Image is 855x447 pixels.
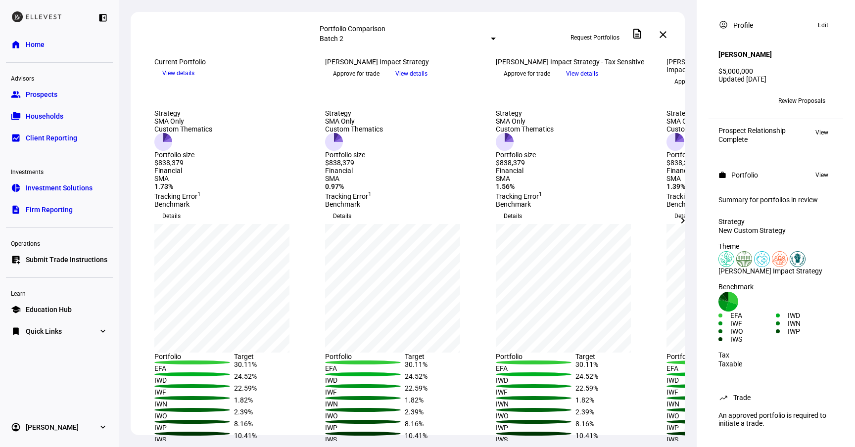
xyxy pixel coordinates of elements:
[718,267,833,275] div: [PERSON_NAME] Impact Strategy
[575,408,655,420] div: 2.39%
[674,74,721,89] span: Approve for trade
[26,305,72,314] span: Education Hub
[788,319,833,327] div: IWN
[718,75,833,83] div: Updated [DATE]
[496,109,554,117] div: Strategy
[405,396,484,408] div: 1.82%
[731,171,758,179] div: Portfolio
[666,175,825,182] div: SMA
[154,117,212,125] div: SMA Only
[558,69,606,77] a: View details
[666,353,746,360] div: Portfolio
[154,200,313,208] div: Benchmark
[154,58,313,66] div: Current Portfolio
[718,392,833,403] eth-panel-overview-card-header: Trade
[733,21,753,29] div: Profile
[778,93,825,109] span: Review Proposals
[154,167,313,175] div: Financial
[234,420,314,432] div: 8.16%
[737,97,746,104] span: DN
[325,151,383,159] div: Portfolio size
[325,208,359,224] button: Details
[575,384,655,396] div: 22.59%
[666,424,746,432] div: IWP
[496,200,655,208] div: Benchmark
[154,412,234,420] div: IWO
[26,326,62,336] span: Quick Links
[154,159,212,167] div: $838,379
[496,66,558,82] button: Approve for trade
[154,69,202,77] a: View details
[11,255,21,265] eth-mat-symbol: list_alt_add
[718,67,833,75] div: $5,000,000
[325,192,372,200] span: Tracking Error
[718,19,833,31] eth-panel-overview-card-header: Profile
[368,190,372,197] sup: 1
[666,412,746,420] div: IWO
[718,50,772,58] h4: [PERSON_NAME]
[815,169,828,181] span: View
[730,312,776,319] div: EFA
[26,111,63,121] span: Households
[154,66,202,81] button: View details
[11,40,21,49] eth-mat-symbol: home
[405,420,484,432] div: 8.16%
[11,205,21,215] eth-mat-symbol: description
[26,40,45,49] span: Home
[788,312,833,319] div: IWD
[790,251,806,267] img: racialJustice.colored.svg
[496,182,655,190] div: 1.56%
[26,205,73,215] span: Firm Reporting
[666,192,713,200] span: Tracking Error
[558,66,606,81] button: View details
[496,388,575,396] div: IWF
[496,424,575,432] div: IWP
[387,66,435,81] button: View details
[718,169,833,181] eth-panel-overview-card-header: Portfolio
[677,215,689,226] mat-icon: chevron_right
[666,182,825,190] div: 1.39%
[325,376,405,384] div: IWD
[325,125,383,133] div: Custom Thematics
[405,408,484,420] div: 2.39%
[325,159,383,167] div: $838,379
[325,66,387,82] button: Approve for trade
[325,175,484,182] div: SMA
[718,218,833,225] div: Strategy
[325,364,405,372] div: EFA
[6,106,113,126] a: folder_copyHouseholds
[325,436,405,444] div: IWS
[772,251,788,267] img: corporateDiversity.colored.svg
[325,182,484,190] div: 0.97%
[154,175,313,182] div: SMA
[570,30,619,45] span: Request Portfolios
[496,192,542,200] span: Tracking Error
[6,178,113,198] a: pie_chartInvestment Solutions
[405,360,484,372] div: 30.11%
[26,183,93,193] span: Investment Solutions
[575,372,655,384] div: 24.52%
[496,376,575,384] div: IWD
[666,125,724,133] div: Custom Thematics
[496,175,655,182] div: SMA
[666,109,724,117] div: Strategy
[718,196,833,204] div: Summary for portfolios in review
[718,351,833,359] div: Tax
[788,327,833,335] div: IWP
[26,422,79,432] span: [PERSON_NAME]
[718,171,726,179] mat-icon: work
[154,125,212,133] div: Custom Thematics
[11,305,21,314] eth-mat-symbol: school
[405,353,484,360] div: Target
[11,133,21,143] eth-mat-symbol: bid_landscape
[496,125,554,133] div: Custom Thematics
[26,89,57,99] span: Prospects
[666,167,825,175] div: Financial
[98,422,108,432] eth-mat-symbol: expand_more
[666,388,746,396] div: IWF
[575,360,655,372] div: 30.11%
[496,436,575,444] div: IWS
[496,58,655,66] div: [PERSON_NAME] Impact Strategy - Tax Sensitive
[234,384,314,396] div: 22.59%
[815,127,828,138] span: View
